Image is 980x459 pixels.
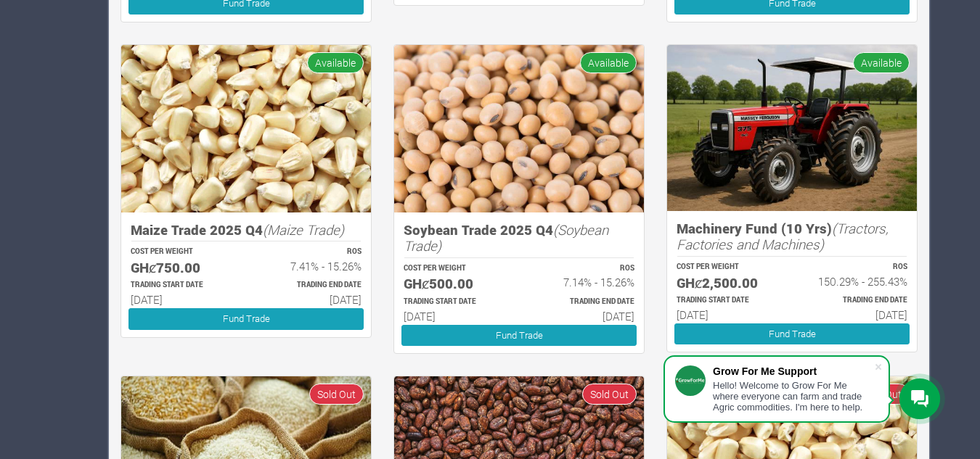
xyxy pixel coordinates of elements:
[404,263,506,274] p: COST PER WEIGHT
[677,308,779,321] h6: [DATE]
[131,260,233,276] h5: GHȼ750.00
[674,323,910,344] a: Fund Trade
[532,310,634,323] h6: [DATE]
[580,52,637,73] span: Available
[404,297,506,307] p: Estimated Trading Start Date
[677,219,889,254] i: (Tractors, Factories and Machines)
[131,280,233,291] p: Estimated Trading Start Date
[259,247,362,257] p: ROS
[805,308,907,321] h6: [DATE]
[128,308,364,329] a: Fund Trade
[532,276,634,289] h6: 7.14% - 15.26%
[404,220,608,255] i: (Soybean Trade)
[404,276,506,292] h5: GHȼ500.00
[131,222,362,239] h5: Maize Trade 2025 Q4
[307,52,364,73] span: Available
[853,52,910,73] span: Available
[532,297,634,307] p: Estimated Trading End Date
[404,310,506,323] h6: [DATE]
[677,262,779,273] p: COST PER WEIGHT
[532,263,634,274] p: ROS
[713,380,874,413] div: Hello! Welcome to Grow For Me where everyone can farm and trade Agric commodities. I'm here to help.
[394,45,644,212] img: growforme image
[121,45,371,212] img: growforme image
[309,384,364,405] span: Sold Out
[805,275,907,288] h6: 150.29% - 255.43%
[131,247,233,257] p: COST PER WEIGHT
[677,275,779,291] h5: GHȼ2,500.00
[805,295,907,306] p: Estimated Trading End Date
[259,280,362,291] p: Estimated Trading End Date
[401,325,637,346] a: Fund Trade
[259,260,362,273] h6: 7.41% - 15.26%
[805,262,907,273] p: ROS
[259,293,362,306] h6: [DATE]
[263,220,344,239] i: (Maize Trade)
[677,295,779,306] p: Estimated Trading Start Date
[677,220,907,253] h5: Machinery Fund (10 Yrs)
[713,365,874,377] div: Grow For Me Support
[404,222,634,255] h5: Soybean Trade 2025 Q4
[582,384,637,405] span: Sold Out
[667,45,917,211] img: growforme image
[131,293,233,306] h6: [DATE]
